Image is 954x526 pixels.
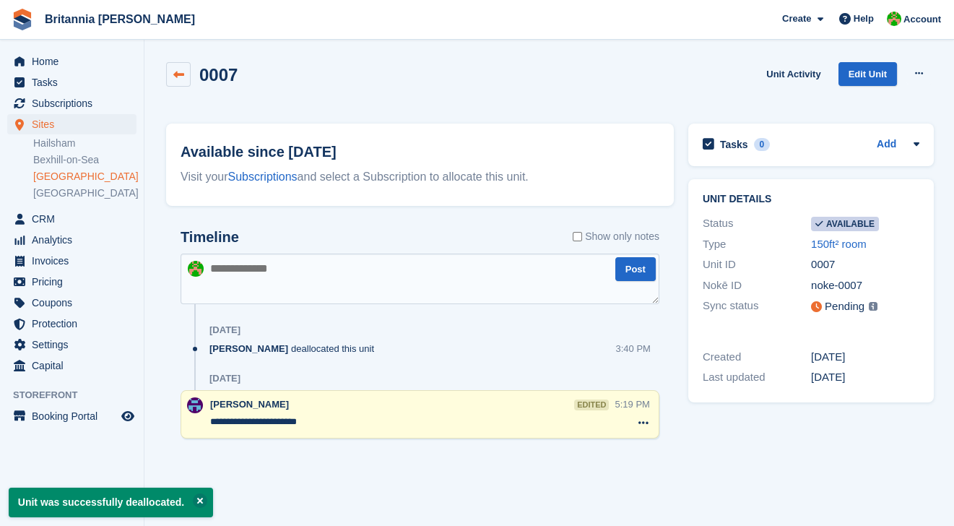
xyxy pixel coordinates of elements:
div: 3:40 PM [615,342,650,355]
div: 0007 [811,256,919,273]
div: edited [574,400,609,410]
p: Unit was successfully deallocated. [9,488,213,517]
span: Help [854,12,874,26]
div: noke-0007 [811,277,919,294]
div: Unit ID [703,256,811,273]
a: menu [7,293,136,313]
div: Nokē ID [703,277,811,294]
a: [GEOGRAPHIC_DATA] [33,170,136,184]
a: Preview store [119,408,136,425]
input: Show only notes [573,229,582,244]
span: Pricing [32,272,118,292]
span: Account [903,12,941,27]
div: Visit your and select a Subscription to allocate this unit. [181,168,659,186]
div: [DATE] [811,369,919,386]
a: menu [7,335,136,355]
a: menu [7,114,136,134]
span: CRM [32,209,118,229]
a: menu [7,72,136,92]
a: menu [7,272,136,292]
h2: Tasks [720,138,748,151]
span: Settings [32,335,118,355]
a: menu [7,51,136,72]
span: Available [811,217,879,231]
a: menu [7,209,136,229]
div: Type [703,236,811,253]
a: Edit Unit [838,62,897,86]
div: Pending [825,298,864,315]
div: [DATE] [811,349,919,366]
a: menu [7,93,136,113]
span: Capital [32,355,118,376]
span: Invoices [32,251,118,271]
div: deallocated this unit [209,342,381,355]
a: Add [877,137,896,153]
a: menu [7,406,136,426]
div: 5:19 PM [615,397,649,411]
span: Subscriptions [32,93,118,113]
a: Hailsham [33,137,136,150]
a: [GEOGRAPHIC_DATA] [33,186,136,200]
span: Coupons [32,293,118,313]
span: Protection [32,314,118,334]
span: [PERSON_NAME] [209,342,288,355]
a: Unit Activity [760,62,826,86]
div: Last updated [703,369,811,386]
div: [DATE] [209,373,240,384]
img: icon-info-grey-7440780725fd019a000dd9b08b2336e03edf1995a4989e88bcd33f0948082b44.svg [869,302,877,311]
a: Subscriptions [228,171,298,183]
img: Becca Clark [187,397,203,413]
img: Wendy Thorp [188,261,204,277]
span: Booking Portal [32,406,118,426]
span: [PERSON_NAME] [210,399,289,410]
span: Sites [32,114,118,134]
span: Create [782,12,811,26]
a: menu [7,251,136,271]
span: Home [32,51,118,72]
div: Status [703,215,811,232]
div: [DATE] [209,324,240,336]
div: 0 [754,138,771,151]
div: Created [703,349,811,366]
a: Britannia [PERSON_NAME] [39,7,201,31]
span: Tasks [32,72,118,92]
h2: 0007 [199,65,238,85]
img: stora-icon-8386f47178a22dfd0bd8f6a31ec36ba5ce8667c1dd55bd0f319d3a0aa187defe.svg [12,9,33,30]
a: menu [7,355,136,376]
span: Storefront [13,388,144,402]
span: Analytics [32,230,118,250]
button: Post [615,257,656,281]
img: Wendy Thorp [887,12,901,26]
a: menu [7,314,136,334]
h2: Timeline [181,229,239,246]
label: Show only notes [573,229,659,244]
a: menu [7,230,136,250]
a: 150ft² room [811,238,867,250]
a: Bexhill-on-Sea [33,153,136,167]
div: Sync status [703,298,811,316]
h2: Available since [DATE] [181,141,659,163]
h2: Unit details [703,194,919,205]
